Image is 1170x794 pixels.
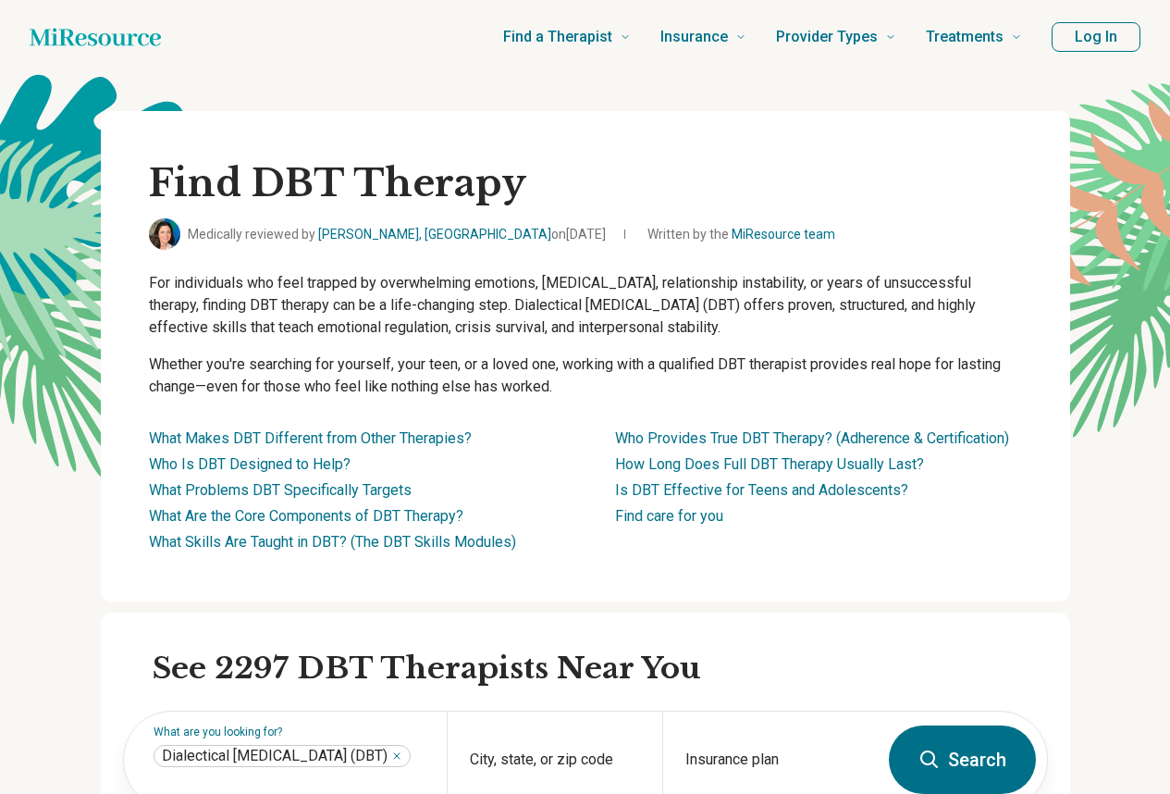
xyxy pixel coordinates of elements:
[154,726,425,738] label: What are you looking for?
[926,24,1004,50] span: Treatments
[318,227,551,242] a: [PERSON_NAME], [GEOGRAPHIC_DATA]
[153,650,1048,689] h2: See 2297 DBT Therapists Near You
[162,747,388,765] span: Dialectical [MEDICAL_DATA] (DBT)
[647,225,835,244] span: Written by the
[615,481,908,499] a: Is DBT Effective for Teens and Adolescents?
[149,354,1022,398] p: Whether you're searching for yourself, your teen, or a loved one, working with a qualified DBT th...
[551,227,606,242] span: on [DATE]
[503,24,612,50] span: Find a Therapist
[188,225,606,244] span: Medically reviewed by
[149,429,472,447] a: What Makes DBT Different from Other Therapies?
[154,745,411,767] div: Dialectical Behavior Therapy (DBT)
[149,455,351,473] a: Who Is DBT Designed to Help?
[149,533,516,551] a: What Skills Are Taught in DBT? (The DBT Skills Modules)
[149,507,463,525] a: What Are the Core Components of DBT Therapy?
[149,481,412,499] a: What Problems DBT Specifically Targets
[776,24,878,50] span: Provider Types
[149,159,1022,207] h1: Find DBT Therapy
[30,19,161,56] a: Home page
[889,726,1036,794] button: Search
[391,751,402,762] button: Dialectical Behavior Therapy (DBT)
[732,227,835,242] a: MiResource team
[1052,22,1140,52] button: Log In
[149,272,1022,339] p: For individuals who feel trapped by overwhelming emotions, [MEDICAL_DATA], relationship instabili...
[615,507,723,525] a: Find care for you
[615,455,924,473] a: How Long Does Full DBT Therapy Usually Last?
[615,429,1009,447] a: Who Provides True DBT Therapy? (Adherence & Certification)
[660,24,728,50] span: Insurance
